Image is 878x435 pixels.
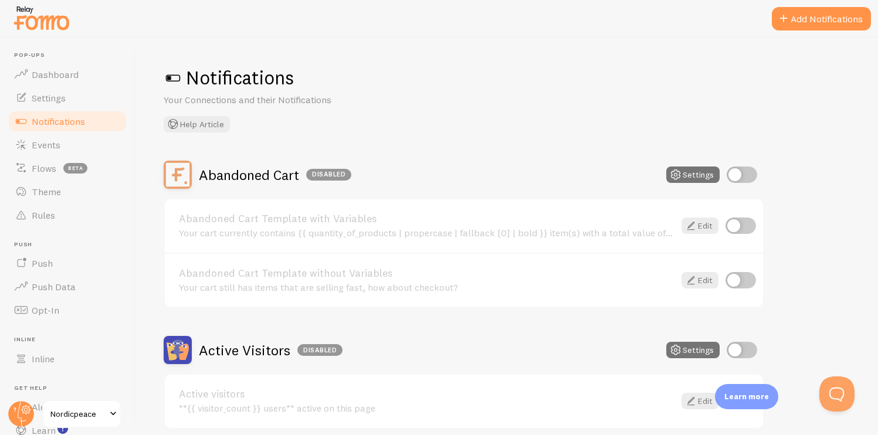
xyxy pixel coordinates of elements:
[32,304,59,316] span: Opt-In
[297,344,343,356] div: Disabled
[32,69,79,80] span: Dashboard
[666,342,720,358] button: Settings
[12,3,71,33] img: fomo-relay-logo-orange.svg
[7,203,128,227] a: Rules
[682,217,718,234] a: Edit
[32,92,66,104] span: Settings
[7,298,128,322] a: Opt-In
[32,186,61,198] span: Theme
[715,384,778,409] div: Learn more
[32,257,53,269] span: Push
[7,86,128,110] a: Settings
[682,272,718,288] a: Edit
[32,281,76,293] span: Push Data
[32,353,55,365] span: Inline
[7,275,128,298] a: Push Data
[164,336,192,364] img: Active Visitors
[7,110,128,133] a: Notifications
[7,133,128,157] a: Events
[164,161,192,189] img: Abandoned Cart
[724,391,769,402] p: Learn more
[819,376,855,412] iframe: Help Scout Beacon - Open
[7,157,128,180] a: Flows beta
[7,252,128,275] a: Push
[164,66,850,90] h1: Notifications
[14,241,128,249] span: Push
[199,166,351,184] h2: Abandoned Cart
[199,341,343,359] h2: Active Visitors
[42,400,121,428] a: Nordicpeace
[32,162,56,174] span: Flows
[7,63,128,86] a: Dashboard
[666,166,720,183] button: Settings
[682,393,718,409] a: Edit
[32,115,85,127] span: Notifications
[32,139,60,151] span: Events
[179,389,674,399] a: Active visitors
[306,169,351,181] div: Disabled
[32,209,55,221] span: Rules
[179,403,674,413] div: **{{ visitor_count }} users** active on this page
[7,395,128,419] a: Alerts
[50,407,106,421] span: Nordicpeace
[179,282,674,293] div: Your cart still has items that are selling fast, how about checkout?
[179,213,674,224] a: Abandoned Cart Template with Variables
[7,180,128,203] a: Theme
[14,336,128,344] span: Inline
[164,93,445,107] p: Your Connections and their Notifications
[179,268,674,278] a: Abandoned Cart Template without Variables
[63,163,87,174] span: beta
[179,227,674,238] div: Your cart currently contains {{ quantity_of_products | propercase | fallback [0] | bold }} item(s...
[57,423,68,434] svg: <p>Watch New Feature Tutorials!</p>
[14,385,128,392] span: Get Help
[14,52,128,59] span: Pop-ups
[7,347,128,371] a: Inline
[164,116,230,132] button: Help Article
